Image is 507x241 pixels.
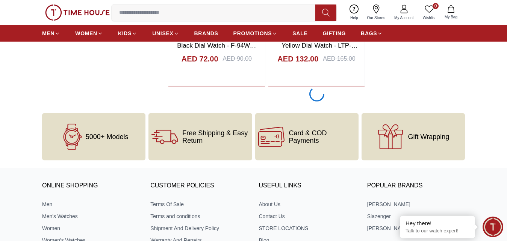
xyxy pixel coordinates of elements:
div: Chat Widget [483,217,503,237]
a: BRANDS [194,27,218,40]
a: Terms and conditions [150,213,248,220]
span: BRANDS [194,30,218,37]
a: 0Wishlist [418,3,440,22]
h4: AED 132.00 [277,54,318,64]
div: AED 165.00 [323,54,355,63]
a: STORE LOCATIONS [259,225,357,232]
a: Our Stores [363,3,390,22]
span: PROMOTIONS [233,30,272,37]
span: UNISEX [152,30,173,37]
a: CASIO Women's Analog Yellow Dial Watch - LTP-V001SG-9BUDF [281,33,357,59]
a: Men's Watches [42,213,140,220]
span: WOMEN [75,30,97,37]
p: Talk to our watch expert! [406,228,469,234]
span: Gift Wrapping [408,133,449,141]
a: BAGS [361,27,383,40]
span: BAGS [361,30,377,37]
span: Our Stores [364,15,388,21]
a: Slazenger [367,213,465,220]
a: Help [346,3,363,22]
a: Contact Us [259,213,357,220]
div: AED 90.00 [223,54,252,63]
a: [PERSON_NAME] [367,201,465,208]
button: My Bag [440,4,462,21]
span: Free Shipping & Easy Return [182,129,249,144]
a: Women [42,225,140,232]
a: MEN [42,27,60,40]
h3: USEFUL LINKS [259,180,357,192]
span: KIDS [118,30,132,37]
span: 0 [433,3,439,9]
a: Terms Of Sale [150,201,248,208]
a: About Us [259,201,357,208]
a: Shipment And Delivery Policy [150,225,248,232]
span: Help [347,15,361,21]
span: MEN [42,30,54,37]
span: My Bag [442,14,460,20]
span: GIFTING [322,30,346,37]
a: GIFTING [322,27,346,40]
a: KIDS [118,27,137,40]
h3: ONLINE SHOPPING [42,180,140,192]
a: PROMOTIONS [233,27,278,40]
a: CASIO Unisex's Digital Black Dial Watch - F-94WA-9DG [177,33,256,59]
a: SALE [292,27,307,40]
h4: AED 72.00 [182,54,218,64]
a: UNISEX [152,27,179,40]
img: ... [45,4,110,21]
h3: Popular Brands [367,180,465,192]
span: Card & COD Payments [289,129,356,144]
span: SALE [292,30,307,37]
a: [PERSON_NAME] [367,225,465,232]
span: My Account [391,15,417,21]
h3: CUSTOMER POLICIES [150,180,248,192]
span: 5000+ Models [86,133,129,141]
a: Men [42,201,140,208]
a: WOMEN [75,27,103,40]
div: Hey there! [406,220,469,227]
span: Wishlist [420,15,439,21]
